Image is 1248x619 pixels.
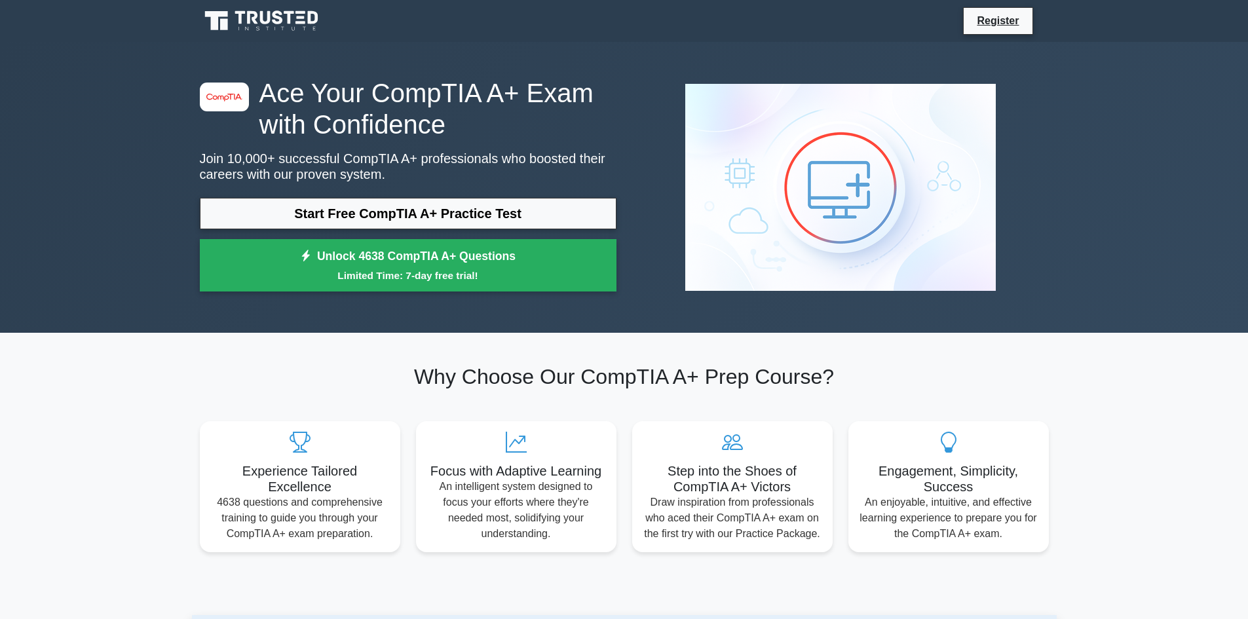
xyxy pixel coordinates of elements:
small: Limited Time: 7-day free trial! [216,268,600,283]
p: An intelligent system designed to focus your efforts where they're needed most, solidifying your ... [426,479,606,542]
img: CompTIA A+ Preview [675,73,1006,301]
h5: Engagement, Simplicity, Success [859,463,1038,495]
h5: Experience Tailored Excellence [210,463,390,495]
h1: Ace Your CompTIA A+ Exam with Confidence [200,77,616,140]
p: Join 10,000+ successful CompTIA A+ professionals who boosted their careers with our proven system. [200,151,616,182]
p: Draw inspiration from professionals who aced their CompTIA A+ exam on the first try with our Prac... [643,495,822,542]
a: Register [969,12,1027,29]
a: Unlock 4638 CompTIA A+ QuestionsLimited Time: 7-day free trial! [200,239,616,291]
h5: Focus with Adaptive Learning [426,463,606,479]
a: Start Free CompTIA A+ Practice Test [200,198,616,229]
h5: Step into the Shoes of CompTIA A+ Victors [643,463,822,495]
p: An enjoyable, intuitive, and effective learning experience to prepare you for the CompTIA A+ exam. [859,495,1038,542]
p: 4638 questions and comprehensive training to guide you through your CompTIA A+ exam preparation. [210,495,390,542]
h2: Why Choose Our CompTIA A+ Prep Course? [200,364,1049,389]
